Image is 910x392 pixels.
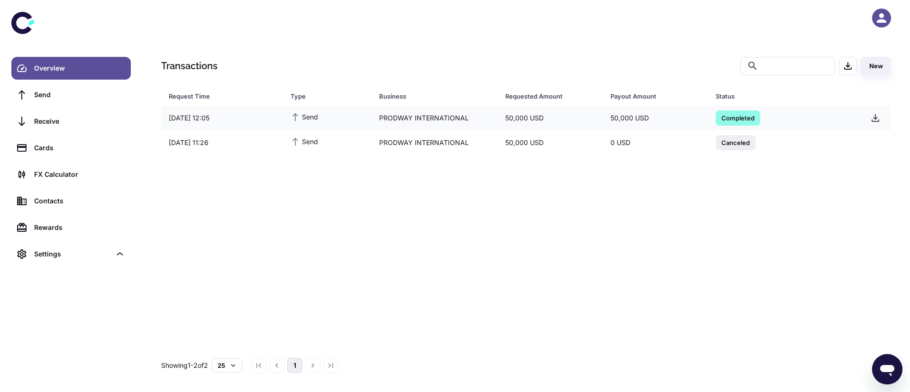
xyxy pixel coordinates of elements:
[291,90,355,103] div: Type
[372,134,498,152] div: PRODWAY INTERNATIONAL
[291,111,318,122] span: Send
[505,90,599,103] span: Requested Amount
[169,90,279,103] span: Request Time
[291,90,367,103] span: Type
[34,143,125,153] div: Cards
[11,216,131,239] a: Rewards
[11,83,131,106] a: Send
[505,90,587,103] div: Requested Amount
[716,113,760,122] span: Completed
[716,137,755,147] span: Canceled
[603,134,708,152] div: 0 USD
[872,354,902,384] iframe: Button to launch messaging window
[861,57,891,75] button: New
[34,169,125,180] div: FX Calculator
[372,109,498,127] div: PRODWAY INTERNATIONAL
[11,110,131,133] a: Receive
[34,196,125,206] div: Contacts
[34,222,125,233] div: Rewards
[11,163,131,186] a: FX Calculator
[610,90,692,103] div: Payout Amount
[250,358,340,373] nav: pagination navigation
[34,90,125,100] div: Send
[11,57,131,80] a: Overview
[161,59,218,73] h1: Transactions
[716,90,839,103] div: Status
[610,90,704,103] span: Payout Amount
[11,243,131,265] div: Settings
[212,358,242,373] button: 25
[34,249,111,259] div: Settings
[11,137,131,159] a: Cards
[161,109,283,127] div: [DATE] 12:05
[716,90,852,103] span: Status
[498,134,603,152] div: 50,000 USD
[161,360,208,371] p: Showing 1-2 of 2
[603,109,708,127] div: 50,000 USD
[34,63,125,73] div: Overview
[34,116,125,127] div: Receive
[11,190,131,212] a: Contacts
[287,358,302,373] button: page 1
[169,90,267,103] div: Request Time
[161,134,283,152] div: [DATE] 11:26
[498,109,603,127] div: 50,000 USD
[291,136,318,146] span: Send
